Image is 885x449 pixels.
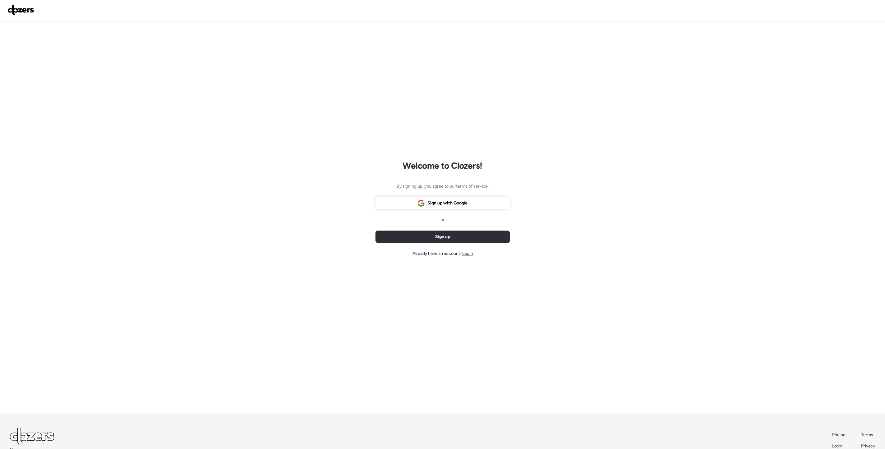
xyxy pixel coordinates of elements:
img: Logo Light [10,428,54,444]
span: Login [832,443,843,449]
span: Already have an account? [412,250,473,257]
span: Sign up with Google [427,200,468,206]
span: Sign up [435,234,450,240]
span: Terms [861,432,873,437]
a: Pricing [832,432,846,438]
a: Terms [861,432,875,438]
span: Login [462,251,473,256]
span: Privacy [861,443,875,449]
span: or [440,217,445,223]
span: By signing up, you agree to our [397,183,489,189]
h1: Welcome to Clozers! [403,160,482,171]
span: terms of service. [456,184,489,189]
img: Logo [7,5,34,15]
